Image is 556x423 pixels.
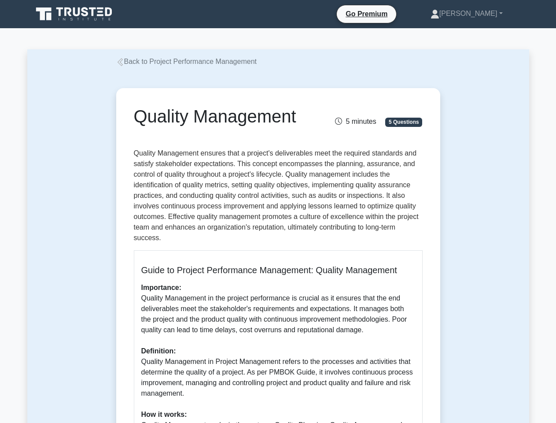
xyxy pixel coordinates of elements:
a: Go Premium [340,8,393,19]
b: How it works: [141,411,187,418]
span: 5 Questions [385,118,422,126]
b: Importance: [141,284,182,291]
h1: Quality Management [134,106,323,127]
h5: Guide to Project Performance Management: Quality Management [141,265,415,275]
a: Back to Project Performance Management [116,58,257,65]
p: Quality Management ensures that a project's deliverables meet the required standards and satisfy ... [134,148,423,243]
a: [PERSON_NAME] [409,5,524,22]
b: Definition: [141,347,176,355]
span: 5 minutes [335,118,376,125]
